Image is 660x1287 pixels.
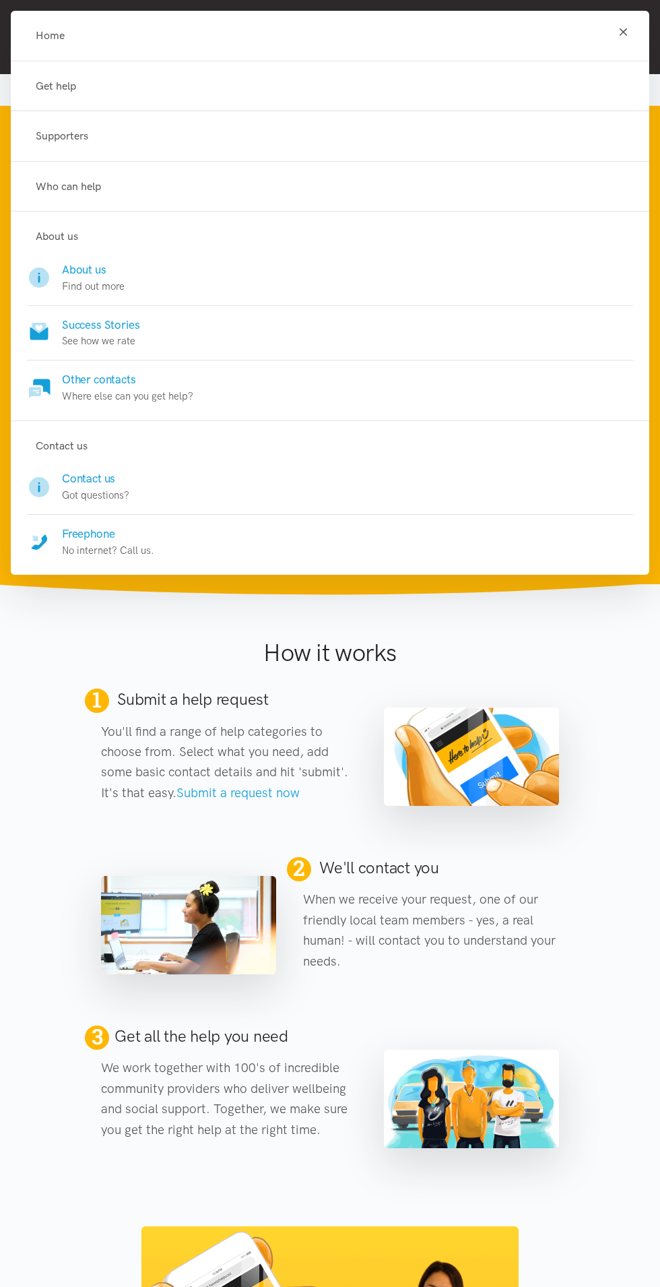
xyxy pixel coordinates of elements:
[101,1058,357,1140] p: We work together with 100's of incredible community providers who deliver wellbeing and social su...
[62,278,125,294] p: Find out more
[92,687,101,712] span: 1
[288,850,310,886] span: 2
[27,261,633,306] a: About us Find out more
[62,317,139,334] h4: Success Stories
[62,371,193,388] h4: Other contacts
[27,127,633,145] a: Supporters
[27,470,633,558] div: Contact us
[27,77,633,95] a: Get help
[62,526,154,542] h4: Freephone
[27,178,633,195] a: Who can help
[62,388,193,404] p: Where else can you get help?
[27,470,633,515] a: Contact us Got questions?
[62,333,139,349] p: See how we rate
[62,470,129,487] h4: Contact us
[101,722,357,804] p: You'll find a range of help categories to choose from. Select what you need, add some basic conta...
[62,542,154,559] p: No internet? Call us.
[27,306,633,361] a: Success Stories See how we rate
[303,889,559,972] p: When we receive your request, one of our friendly local team members - yes, a real human! - will ...
[27,27,633,44] a: Home
[141,638,519,667] h1: How it works
[608,22,638,42] button: Toggle navigation
[27,360,633,404] a: Other contacts Where else can you get help?
[62,487,129,503] p: Got questions?
[176,785,300,801] a: Submit a request now
[114,1026,288,1047] h2: Get all the help you need
[319,857,439,879] h2: We'll contact you
[27,515,633,559] a: Freephone No internet? Call us.
[92,1024,102,1049] span: 3
[62,261,125,278] h4: About us
[117,689,269,710] h2: Submit a help request
[27,261,633,404] div: About us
